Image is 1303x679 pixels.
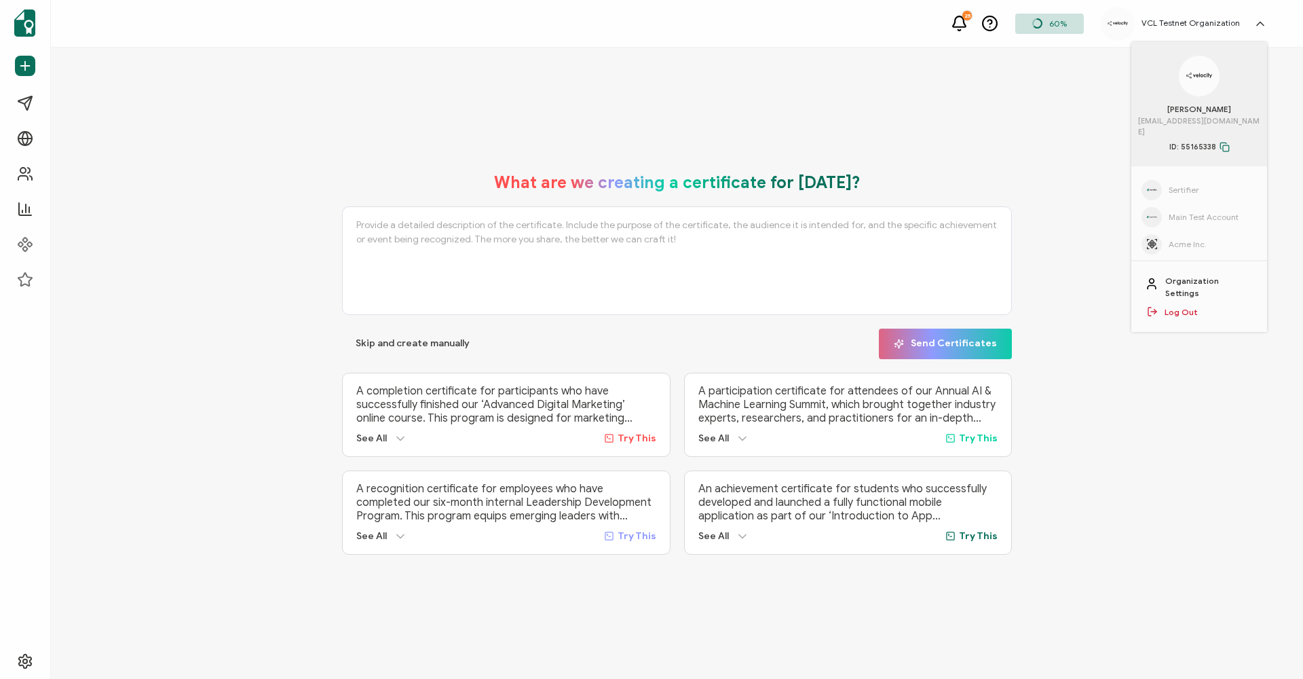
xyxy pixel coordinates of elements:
[1138,115,1260,138] span: [EMAIL_ADDRESS][DOMAIN_NAME]
[879,329,1012,359] button: Send Certificates
[1167,103,1231,115] span: [PERSON_NAME]
[1147,188,1157,191] img: 26cec3bf-bb5a-457e-9de9-ec864e68dbc1.png
[1147,216,1157,218] img: 51aad076-02a0-4353-a1eb-726ba2f219c1.png
[356,482,656,523] p: A recognition certificate for employees who have completed our six-month internal Leadership Deve...
[1169,211,1239,223] span: Main Test Account
[894,339,997,349] span: Send Certificates
[1141,18,1240,28] h5: VCL Testnet Organization
[1070,526,1303,679] iframe: Chat Widget
[618,530,656,542] span: Try This
[1165,306,1198,318] a: Log Out
[1169,184,1199,196] span: Sertifier
[959,530,998,542] span: Try This
[1169,141,1230,153] span: ID: 55165338
[618,433,656,444] span: Try This
[1165,275,1253,299] a: Organization Settings
[356,339,470,348] span: Skip and create manually
[356,530,387,542] span: See All
[14,10,35,37] img: sertifier-logomark-colored.svg
[959,433,998,444] span: Try This
[698,482,998,523] p: An achievement certificate for students who successfully developed and launched a fully functiona...
[1049,18,1067,29] span: 60%
[1169,238,1207,251] span: Acme Inc.
[962,11,972,20] div: 25
[494,172,861,193] h1: What are we creating a certificate for [DATE]?
[356,384,656,425] p: A completion certificate for participants who have successfully finished our ‘Advanced Digital Ma...
[1186,73,1212,78] img: d5a710e3-72ca-4cca-885b-7a6e8089ad6e.svg
[1147,239,1157,249] img: 32ea7a8b-d755-41c9-b297-19a02eafb01f.png
[356,433,387,444] span: See All
[698,384,998,425] p: A participation certificate for attendees of our Annual AI & Machine Learning Summit, which broug...
[698,530,729,542] span: See All
[1108,21,1128,26] img: d5a710e3-72ca-4cca-885b-7a6e8089ad6e.svg
[342,329,483,359] button: Skip and create manually
[698,433,729,444] span: See All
